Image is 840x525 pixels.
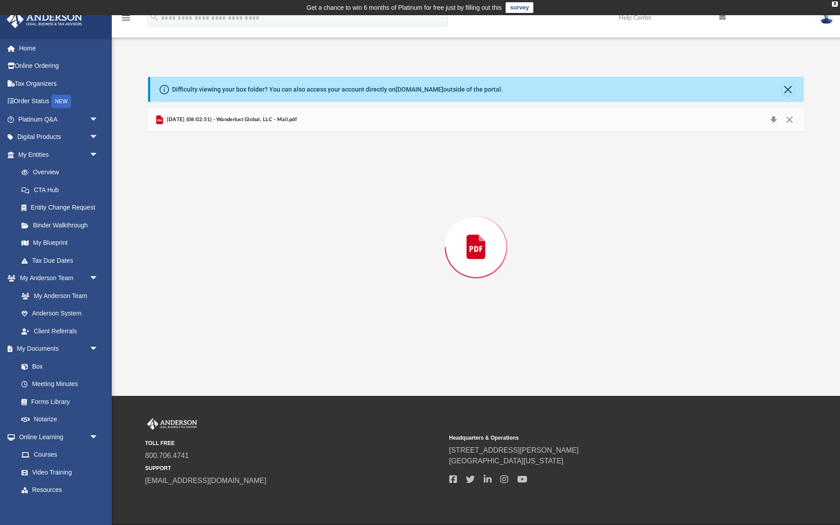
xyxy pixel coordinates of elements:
[820,11,833,24] img: User Pic
[172,85,503,94] div: Difficulty viewing your box folder? You can also access your account directly on outside of the p...
[13,234,107,252] a: My Blueprint
[13,199,112,217] a: Entity Change Request
[13,481,107,499] a: Resources
[13,463,103,481] a: Video Training
[782,83,794,96] button: Close
[396,86,443,93] a: [DOMAIN_NAME]
[13,216,112,234] a: Binder Walkthrough
[766,113,782,126] button: Download
[89,110,107,129] span: arrow_drop_down
[89,428,107,446] span: arrow_drop_down
[13,305,107,323] a: Anderson System
[13,322,107,340] a: Client Referrals
[832,1,838,7] div: close
[121,17,131,23] a: menu
[6,92,112,111] a: Order StatusNEW
[121,13,131,23] i: menu
[145,464,443,472] small: SUPPORT
[13,287,103,305] a: My Anderson Team
[51,95,71,108] div: NEW
[13,393,103,411] a: Forms Library
[89,128,107,147] span: arrow_drop_down
[13,411,107,428] a: Notarize
[307,2,502,13] div: Get a chance to win 6 months of Platinum for free just by filling out this
[6,39,112,57] a: Home
[449,457,564,465] a: [GEOGRAPHIC_DATA][US_STATE]
[89,340,107,358] span: arrow_drop_down
[145,439,443,447] small: TOLL FREE
[165,116,297,124] span: [DATE] (08:02:51) - Wanderlust Global, LLC - Mail.pdf
[6,340,107,358] a: My Documentsarrow_drop_down
[6,146,112,164] a: My Entitiesarrow_drop_down
[145,452,189,459] a: 800.706.4741
[449,434,747,442] small: Headquarters & Operations
[4,11,85,28] img: Anderson Advisors Platinum Portal
[13,375,107,393] a: Meeting Minutes
[6,75,112,92] a: Tax Organizers
[145,477,266,484] a: [EMAIL_ADDRESS][DOMAIN_NAME]
[13,446,107,464] a: Courses
[6,269,107,287] a: My Anderson Teamarrow_drop_down
[6,57,112,75] a: Online Ordering
[13,181,112,199] a: CTA Hub
[6,428,107,446] a: Online Learningarrow_drop_down
[13,252,112,269] a: Tax Due Dates
[145,418,199,430] img: Anderson Advisors Platinum Portal
[149,12,159,22] i: search
[6,128,112,146] a: Digital Productsarrow_drop_down
[13,164,112,181] a: Overview
[781,113,798,126] button: Close
[506,2,533,13] a: survey
[449,446,579,454] a: [STREET_ADDRESS][PERSON_NAME]
[89,146,107,164] span: arrow_drop_down
[89,269,107,288] span: arrow_drop_down
[148,108,803,362] div: Preview
[6,110,112,128] a: Platinum Q&Aarrow_drop_down
[13,357,103,375] a: Box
